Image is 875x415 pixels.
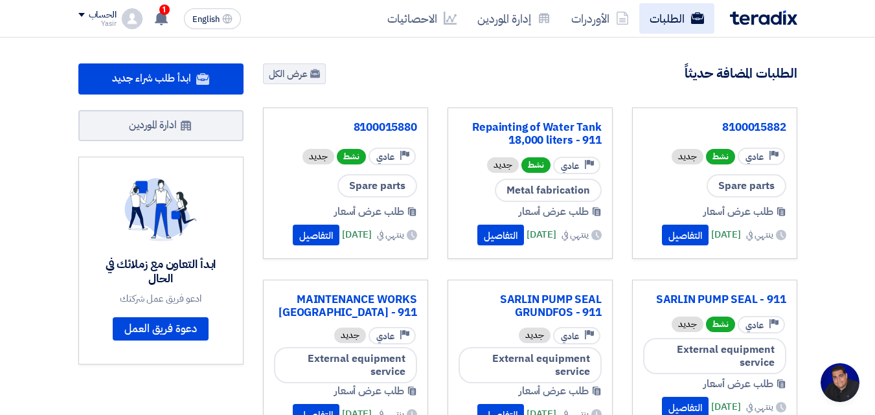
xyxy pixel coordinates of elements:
span: External equipment service [459,347,602,383]
a: إدارة الموردين [467,3,561,34]
div: الحساب [89,10,117,21]
div: ابدأ التعاون مع زملائك في الحال [95,257,227,286]
span: عادي [745,319,764,331]
span: طلب عرض أسعار [703,204,773,219]
div: جديد [487,157,519,173]
span: عادي [376,330,394,342]
span: نشط [521,157,551,173]
span: ينتهي في [377,228,403,241]
span: نشط [706,149,735,164]
span: [DATE] [342,227,372,242]
span: [DATE] [527,227,556,242]
span: External equipment service [274,347,417,383]
a: Open chat [821,363,859,402]
a: ادارة الموردين [78,110,244,141]
div: Yasir [78,20,117,27]
button: التفاصيل [477,225,524,245]
span: [DATE] [711,227,741,242]
span: عادي [745,151,764,163]
span: External equipment service [643,338,786,374]
span: ينتهي في [746,228,773,241]
a: عرض الكل [263,63,326,84]
span: ينتهي في [746,400,773,414]
span: طلب عرض أسعار [334,204,404,219]
div: ادعو فريق عمل شركتك [95,293,227,304]
button: التفاصيل [662,225,709,245]
span: عادي [561,330,579,342]
a: MAINTENANCE WORKS [GEOGRAPHIC_DATA] - 911 [274,293,417,319]
span: طلب عرض أسعار [334,383,404,399]
a: 8100015882 [643,121,786,134]
div: جديد [519,328,551,343]
span: طلب عرض أسعار [519,383,589,399]
div: جديد [672,149,703,164]
div: جديد [334,328,366,343]
img: profile_test.png [122,8,142,29]
span: [DATE] [711,399,741,414]
button: التفاصيل [293,225,339,245]
a: الأوردرات [561,3,639,34]
a: 8100015880 [274,121,417,134]
button: English [184,8,241,29]
span: طلب عرض أسعار [703,376,773,392]
a: دعوة فريق العمل [113,317,209,341]
img: invite_your_team.svg [124,178,197,241]
span: English [192,15,220,24]
div: جديد [302,149,334,164]
span: نشط [337,149,366,164]
a: الطلبات [639,3,714,34]
h4: الطلبات المضافة حديثاً [685,65,797,82]
span: Spare parts [337,174,417,197]
span: 1 [159,5,170,15]
span: عادي [561,160,579,172]
span: ابدأ طلب شراء جديد [112,71,190,86]
a: Repainting of Water Tank 18,000 liters - 911 [459,121,602,147]
a: الاحصائيات [377,3,467,34]
span: عادي [376,151,394,163]
a: SARLIN PUMP SEAL - 911 [643,293,786,306]
span: Spare parts [707,174,786,197]
span: طلب عرض أسعار [519,204,589,219]
a: SARLIN PUMP SEAL GRUNDFOS - 911 [459,293,602,319]
span: نشط [706,317,735,332]
img: Teradix logo [730,10,797,25]
span: Metal fabrication [495,179,602,202]
span: ينتهي في [562,228,588,241]
div: جديد [672,317,703,332]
